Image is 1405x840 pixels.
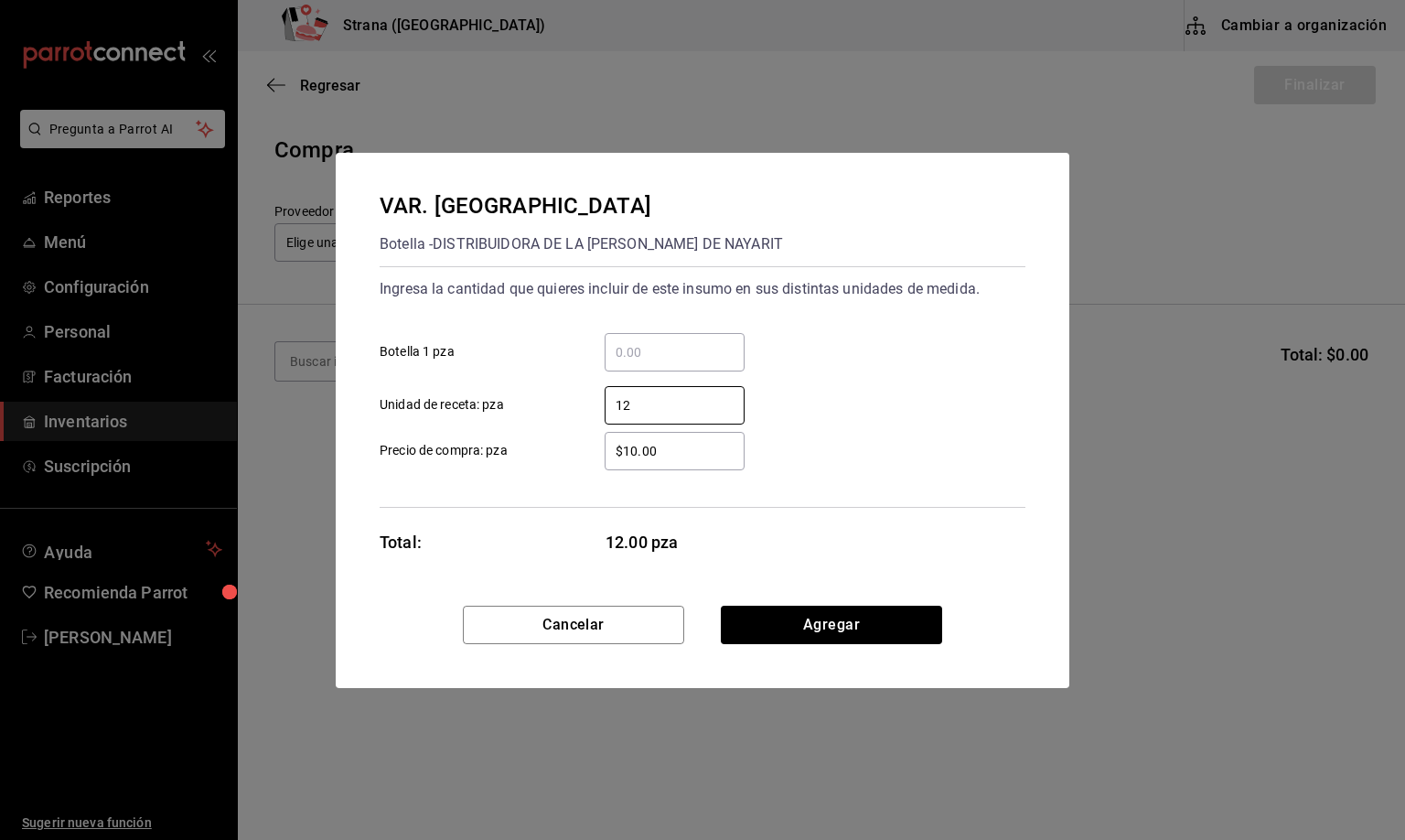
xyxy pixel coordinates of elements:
[605,440,745,462] input: Precio de compra: pza
[380,342,455,361] span: Botella 1 pza
[463,606,684,644] button: Cancelar
[721,606,942,644] button: Agregar
[605,394,745,416] input: Unidad de receta: pza
[380,230,783,259] div: Botella - DISTRIBUIDORA DE LA [PERSON_NAME] DE NAYARIT
[380,189,783,222] div: VAR. [GEOGRAPHIC_DATA]
[380,530,422,555] div: Total:
[380,441,508,460] span: Precio de compra: pza
[605,341,745,363] input: Botella 1 pza
[380,275,1025,304] div: Ingresa la cantidad que quieres incluir de este insumo en sus distintas unidades de medida.
[380,395,504,415] span: Unidad de receta: pza
[606,530,745,555] span: 12.00 pza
